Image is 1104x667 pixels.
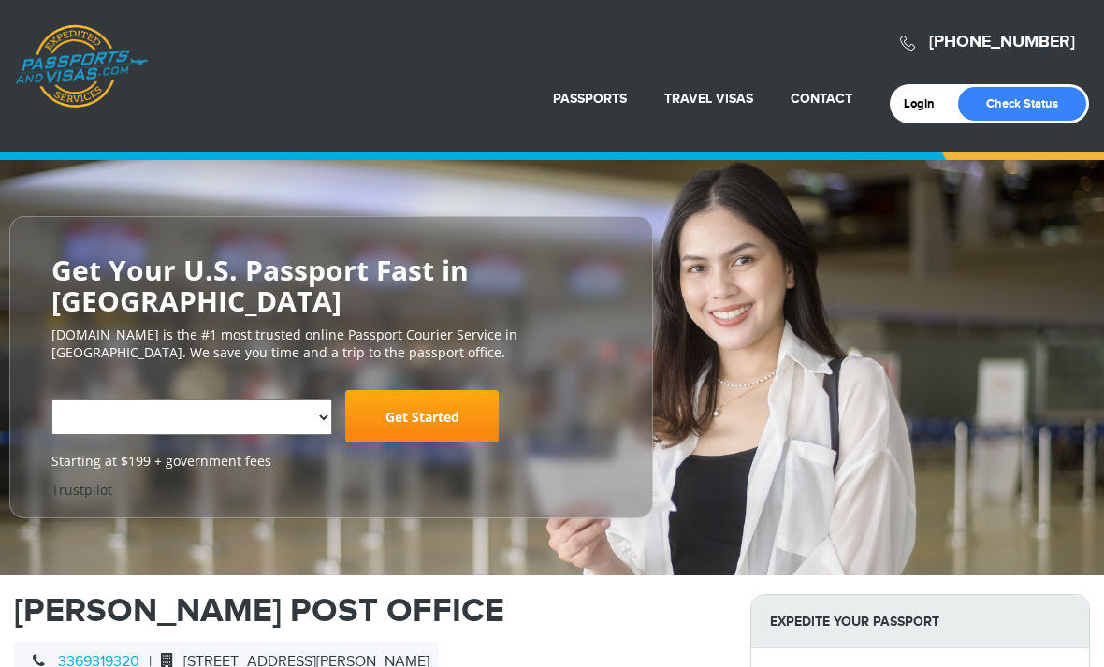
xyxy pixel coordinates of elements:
[14,594,722,628] h1: [PERSON_NAME] POST OFFICE
[904,96,948,111] a: Login
[958,87,1086,121] a: Check Status
[51,326,611,363] p: [DOMAIN_NAME] is the #1 most trusted online Passport Courier Service in [GEOGRAPHIC_DATA]. We sav...
[51,254,611,316] h2: Get Your U.S. Passport Fast in [GEOGRAPHIC_DATA]
[553,91,627,107] a: Passports
[345,391,499,443] a: Get Started
[51,481,112,499] a: Trustpilot
[15,24,148,109] a: Passports & [DOMAIN_NAME]
[664,91,753,107] a: Travel Visas
[791,91,852,107] a: Contact
[929,32,1075,52] a: [PHONE_NUMBER]
[751,595,1089,648] strong: Expedite Your Passport
[51,453,611,471] span: Starting at $199 + government fees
